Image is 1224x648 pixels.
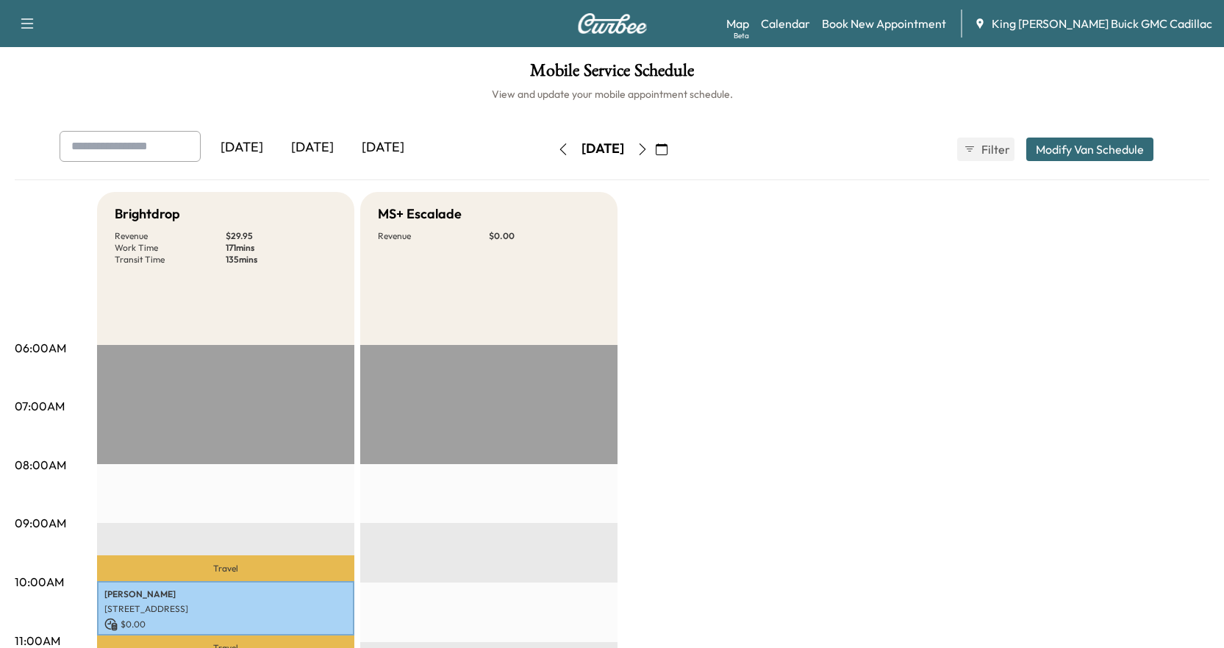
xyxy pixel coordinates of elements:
p: Work Time [115,242,226,254]
a: MapBeta [726,15,749,32]
p: $ 0.00 [104,618,347,631]
div: [DATE] [207,131,277,165]
div: [DATE] [581,140,624,158]
p: Revenue [378,230,489,242]
h1: Mobile Service Schedule [15,62,1209,87]
p: 135 mins [226,254,337,266]
p: [PERSON_NAME] [104,588,347,600]
p: 171 mins [226,242,337,254]
h5: MS+ Escalade [378,204,462,224]
span: King [PERSON_NAME] Buick GMC Cadillac [992,15,1212,32]
p: Travel [97,555,354,581]
div: [DATE] [277,131,348,165]
p: Transit Time [115,254,226,266]
button: Modify Van Schedule [1026,138,1153,161]
span: Filter [981,140,1008,158]
p: Revenue [115,230,226,242]
a: Book New Appointment [822,15,946,32]
p: $ 29.95 [226,230,337,242]
div: [DATE] [348,131,418,165]
h5: Brightdrop [115,204,180,224]
a: Calendar [761,15,810,32]
img: Curbee Logo [577,13,648,34]
h6: View and update your mobile appointment schedule. [15,87,1209,102]
p: 09:00AM [15,514,66,532]
p: [STREET_ADDRESS] [104,603,347,615]
p: 9:59 am - 10:54 am [104,634,347,646]
p: 08:00AM [15,456,66,474]
button: Filter [957,138,1014,161]
div: Beta [734,30,749,41]
p: 10:00AM [15,573,64,591]
p: 07:00AM [15,397,65,415]
p: 06:00AM [15,339,66,357]
p: $ 0.00 [489,230,600,242]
